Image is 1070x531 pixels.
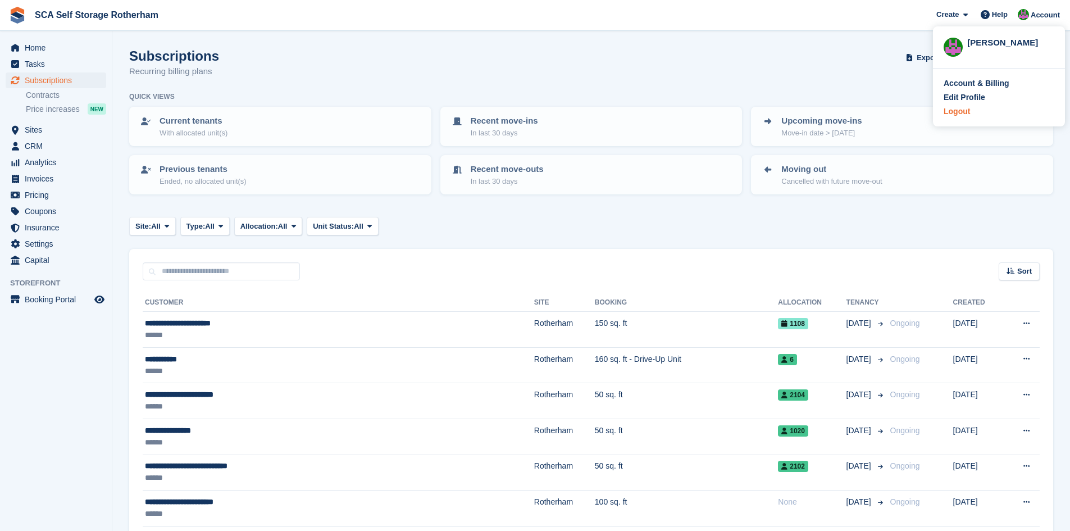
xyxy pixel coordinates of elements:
a: Previous tenants Ended, no allocated unit(s) [130,156,430,193]
td: [DATE] [953,383,1003,419]
span: Sort [1017,266,1032,277]
span: Unit Status: [313,221,354,232]
button: Export [904,48,953,67]
th: Site [534,294,595,312]
div: Logout [944,106,970,117]
span: [DATE] [846,389,873,401]
span: Export [917,52,940,63]
a: SCA Self Storage Rotherham [30,6,163,24]
p: Moving out [781,163,882,176]
a: menu [6,236,106,252]
p: Recent move-outs [471,163,544,176]
span: Account [1031,10,1060,21]
p: Cancelled with future move-out [781,176,882,187]
div: Account & Billing [944,78,1009,89]
button: Site: All [129,217,176,235]
span: Booking Portal [25,292,92,307]
div: Edit Profile [944,92,985,103]
span: Ongoing [890,426,920,435]
span: Ongoing [890,319,920,328]
div: NEW [88,103,106,115]
span: [DATE] [846,425,873,437]
a: menu [6,187,106,203]
span: Site: [135,221,151,232]
span: Subscriptions [25,72,92,88]
span: [DATE] [846,460,873,472]
span: CRM [25,138,92,154]
span: Home [25,40,92,56]
th: Allocation [778,294,846,312]
span: Allocation: [240,221,278,232]
img: Sarah Race [1018,9,1029,20]
span: 1020 [778,425,808,437]
a: menu [6,72,106,88]
a: menu [6,252,106,268]
span: [DATE] [846,317,873,329]
button: Unit Status: All [307,217,378,235]
img: Sarah Race [944,38,963,57]
button: Allocation: All [234,217,303,235]
td: 50 sq. ft [595,419,778,455]
p: With allocated unit(s) [160,128,227,139]
p: In last 30 days [471,128,538,139]
a: Contracts [26,90,106,101]
a: menu [6,40,106,56]
span: Ongoing [890,355,920,364]
a: Price increases NEW [26,103,106,115]
p: Move-in date > [DATE] [781,128,862,139]
span: 1108 [778,318,808,329]
span: Invoices [25,171,92,187]
th: Created [953,294,1003,312]
span: Type: [186,221,206,232]
a: Logout [944,106,1054,117]
span: [DATE] [846,496,873,508]
th: Booking [595,294,778,312]
td: Rotherham [534,455,595,491]
td: 50 sq. ft [595,455,778,491]
span: Settings [25,236,92,252]
td: Rotherham [534,347,595,383]
a: Moving out Cancelled with future move-out [752,156,1052,193]
a: menu [6,138,106,154]
td: [DATE] [953,419,1003,455]
span: [DATE] [846,353,873,365]
span: All [205,221,215,232]
td: 150 sq. ft [595,312,778,348]
td: Rotherham [534,383,595,419]
p: Ended, no allocated unit(s) [160,176,247,187]
p: In last 30 days [471,176,544,187]
p: Recent move-ins [471,115,538,128]
td: Rotherham [534,312,595,348]
span: Storefront [10,278,112,289]
span: 6 [778,354,797,365]
td: [DATE] [953,347,1003,383]
span: Analytics [25,155,92,170]
a: menu [6,171,106,187]
a: menu [6,122,106,138]
p: Previous tenants [160,163,247,176]
button: Type: All [180,217,230,235]
span: Create [936,9,959,20]
span: Sites [25,122,92,138]
a: Upcoming move-ins Move-in date > [DATE] [752,108,1052,145]
a: Preview store [93,293,106,306]
span: Pricing [25,187,92,203]
th: Customer [143,294,534,312]
p: Current tenants [160,115,227,128]
h6: Quick views [129,92,175,102]
span: Help [992,9,1008,20]
p: Recurring billing plans [129,65,219,78]
td: Rotherham [534,491,595,527]
td: [DATE] [953,312,1003,348]
img: stora-icon-8386f47178a22dfd0bd8f6a31ec36ba5ce8667c1dd55bd0f319d3a0aa187defe.svg [9,7,26,24]
a: Recent move-outs In last 30 days [441,156,741,193]
p: Upcoming move-ins [781,115,862,128]
a: Account & Billing [944,78,1054,89]
span: All [151,221,161,232]
span: Ongoing [890,497,920,506]
td: Rotherham [534,419,595,455]
h1: Subscriptions [129,48,219,63]
a: menu [6,292,106,307]
a: menu [6,56,106,72]
span: 2102 [778,461,808,472]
